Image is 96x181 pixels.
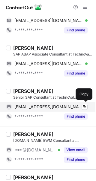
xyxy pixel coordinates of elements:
[64,70,88,76] button: Reveal Button
[14,147,56,153] span: ***@[DOMAIN_NAME]
[13,88,53,94] div: [PERSON_NAME]
[6,4,42,11] img: ContactOut v5.3.10
[64,113,88,119] button: Reveal Button
[14,61,83,66] span: [EMAIL_ADDRESS][DOMAIN_NAME]
[64,157,88,163] button: Reveal Button
[13,174,53,180] div: [PERSON_NAME]
[13,95,92,100] div: Senior SAP Consultant at TechnoVal Information Systems
[13,131,53,137] div: [PERSON_NAME]
[13,138,92,143] div: [DOMAIN_NAME] EWM Consultant at TechnoVal Information Systems
[14,104,83,110] span: [EMAIL_ADDRESS][DOMAIN_NAME]
[64,147,88,153] button: Reveal Button
[13,52,92,57] div: SAP ABAP Associate Consultant at TechnoVal Information Systems
[64,27,88,33] button: Reveal Button
[14,18,83,23] span: [EMAIL_ADDRESS][DOMAIN_NAME]
[13,45,53,51] div: [PERSON_NAME]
